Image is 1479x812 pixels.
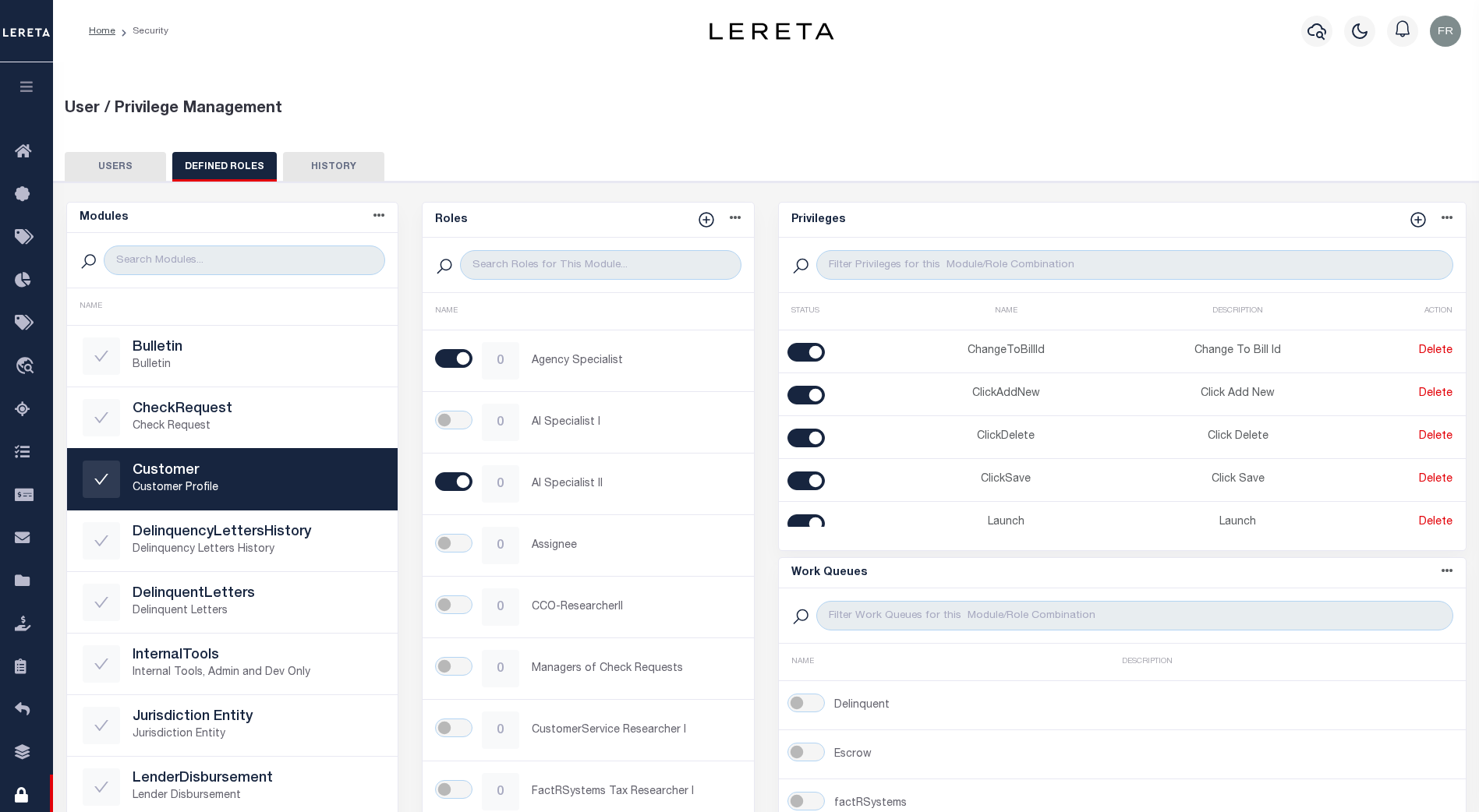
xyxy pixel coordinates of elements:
p: ClickAddNew [890,386,1122,402]
a: 0Agency Specialist [423,330,754,391]
h5: LenderDisbursement [133,771,383,788]
p: Delinquent [834,697,1453,714]
input: Filter Work Queues for this Module/Role Combination [816,601,1452,630]
img: svg+xml;base64,PHN2ZyB4bWxucz0iaHR0cDovL3d3dy53My5vcmcvMjAwMC9zdmciIHBvaW50ZXItZXZlbnRzPSJub25lIi... [1430,16,1461,47]
i: travel_explore [15,357,40,377]
li: Security [115,24,168,38]
button: HISTORY [283,152,384,182]
p: Jurisdiction Entity [133,726,383,743]
p: Click Add New [1122,386,1353,402]
a: DelinquencyLettersHistoryDelinquency Letters History [67,510,398,571]
p: AI Specialist II [532,476,738,492]
p: Bulletin [133,357,383,373]
div: STATUS [791,305,890,317]
a: Jurisdiction EntityJurisdiction Entity [67,695,398,756]
div: 0 [482,650,519,687]
div: ACTION [1353,305,1452,317]
a: 0AI Specialist I [423,392,754,453]
a: BulletinBulletin [67,326,398,387]
p: Customer Profile [133,480,383,496]
p: CustomerService Researcher I [532,722,738,739]
input: Search Roles for This Module... [460,250,741,280]
h5: DelinquentLetters [133,586,383,603]
h5: Bulletin [133,340,383,357]
button: USERS [65,152,166,182]
div: DESCRIPTION [1122,656,1453,668]
img: logo-dark.svg [709,23,834,40]
a: 0AI Specialist II [423,454,754,514]
p: Delinquent Letters [133,603,383,620]
p: Lender Disbursement [133,788,383,804]
div: 0 [482,465,519,503]
div: 0 [482,404,519,441]
a: DelinquentLettersDelinquent Letters [67,572,398,633]
p: ChangeToBillId [890,343,1122,359]
p: Change To Bill Id [1122,343,1353,359]
p: Delete [1353,429,1452,446]
p: ClickDelete [890,429,1122,445]
h5: DelinquencyLettersHistory [133,524,383,542]
p: Delete [1353,471,1452,489]
a: 0CCO-ResearcherII [423,577,754,637]
div: NAME [791,656,1123,668]
a: 0Assignee [423,515,754,576]
a: InternalToolsInternal Tools, Admin and Dev Only [67,634,398,694]
a: 0Managers of Check Requests [423,638,754,699]
p: Launch [1122,514,1353,531]
div: NAME [435,305,741,317]
p: Check Request [133,418,383,435]
input: Filter Privileges for this Module/Role Combination [816,250,1452,280]
h5: Customer [133,463,383,480]
div: NAME [890,305,1122,317]
p: Click Delete [1122,429,1353,445]
p: Click Save [1122,471,1353,488]
p: AI Specialist I [532,415,738,431]
button: DEFINED ROLES [172,152,277,182]
h5: Work Queues [791,567,867,580]
h5: Modules [80,211,128,224]
p: Assignee [532,538,738,554]
a: CustomerCustomer Profile [67,449,398,510]
p: Escrow [834,747,1453,763]
p: FactRSystems Tax Researcher I [532,784,738,800]
div: NAME [80,301,386,312]
p: factRSystems [834,796,1453,812]
p: Internal Tools, Admin and Dev Only [133,665,383,681]
h5: CheckRequest [133,401,383,418]
p: Launch [890,514,1122,531]
p: Managers of Check Requests [532,661,738,677]
h5: InternalTools [133,648,383,665]
a: 0CustomerService Researcher I [423,700,754,761]
a: CheckRequestCheck Request [67,387,398,448]
div: 0 [482,773,519,810]
div: 0 [482,711,519,749]
h5: Privileges [791,214,845,227]
div: 0 [482,342,519,380]
input: Search Modules... [104,245,385,275]
div: 0 [482,527,519,564]
p: Delinquency Letters History [133,542,383,558]
p: Delete [1353,514,1452,531]
p: Delete [1353,343,1452,360]
p: Delete [1353,386,1452,403]
h5: Jurisdiction Entity [133,709,383,726]
div: User / Privilege Management [65,97,1468,121]
a: Home [89,26,115,36]
p: CCO-ResearcherII [532,599,738,616]
div: 0 [482,588,519,626]
p: ClickSave [890,471,1122,488]
p: Agency Specialist [532,353,738,369]
h5: Roles [435,214,467,227]
div: DESCRIPTION [1122,305,1353,317]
